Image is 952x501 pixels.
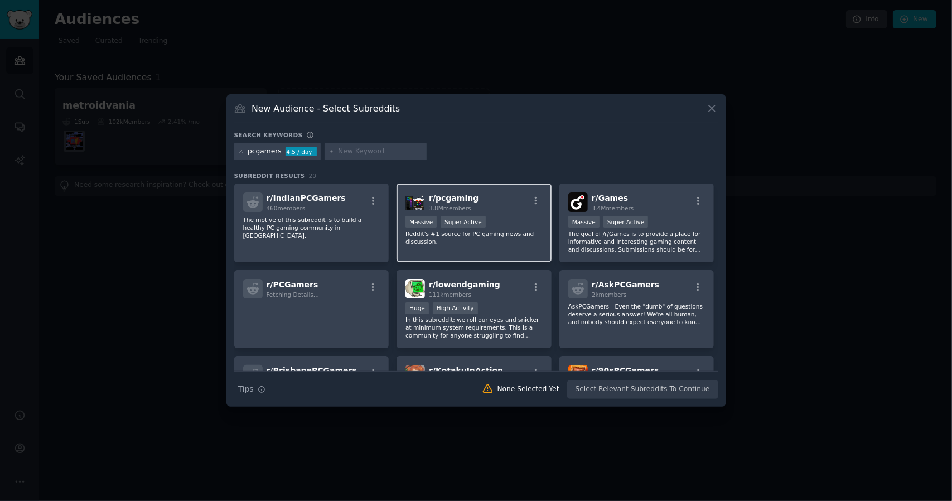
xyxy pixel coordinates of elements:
span: r/ BrisbanePCGamers [267,366,357,375]
span: 460 members [267,205,306,211]
div: Super Active [603,216,649,228]
span: Fetching Details... [267,291,319,298]
span: 111k members [429,291,471,298]
div: Huge [405,302,429,314]
span: 3.8M members [429,205,471,211]
p: Reddit's #1 source for PC gaming news and discussion. [405,230,543,245]
div: Super Active [441,216,486,228]
span: r/ KotakuInAction [429,366,503,375]
div: 4.5 / day [286,147,317,157]
span: r/ AskPCGamers [592,280,659,289]
div: pcgamers [248,147,282,157]
span: Tips [238,383,254,395]
img: lowendgaming [405,279,425,298]
span: 20 [309,172,317,179]
span: r/ Games [592,194,628,203]
img: KotakuInAction [405,365,425,384]
div: None Selected Yet [497,384,559,394]
img: 90sPCGamers [568,365,588,384]
span: r/ lowendgaming [429,280,500,289]
img: pcgaming [405,192,425,212]
span: Subreddit Results [234,172,305,180]
span: 2k members [592,291,627,298]
div: High Activity [433,302,478,314]
input: New Keyword [338,147,423,157]
div: Massive [568,216,600,228]
span: r/ 90sPCGamers [592,366,659,375]
p: AskPCGamers - Even the "dumb" of questions deserve a serious answer! We're all human, and nobody ... [568,302,705,326]
h3: Search keywords [234,131,303,139]
p: In this subreddit: we roll our eyes and snicker at minimum system requirements. This is a communi... [405,316,543,339]
span: r/ pcgaming [429,194,479,203]
button: Tips [234,379,269,399]
span: r/ PCGamers [267,280,318,289]
p: The goal of /r/Games is to provide a place for informative and interesting gaming content and dis... [568,230,705,253]
p: The motive of this subreddit is to build a healthy PC gaming community in [GEOGRAPHIC_DATA]. [243,216,380,239]
img: Games [568,192,588,212]
div: Massive [405,216,437,228]
h3: New Audience - Select Subreddits [252,103,400,114]
span: r/ IndianPCGamers [267,194,346,203]
span: 3.4M members [592,205,634,211]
